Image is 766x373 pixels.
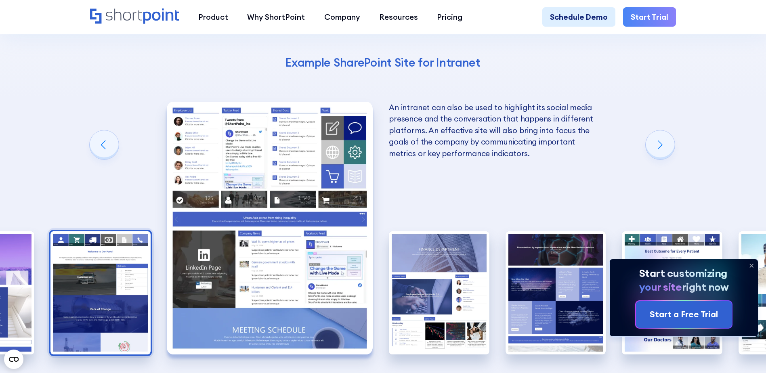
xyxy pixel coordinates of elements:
[636,301,732,328] a: Start a Free Trial
[247,11,305,23] div: Why ShortPoint
[324,11,360,23] div: Company
[650,308,718,321] div: Start a Free Trial
[646,130,675,159] div: Next slide
[623,7,676,26] a: Start Trial
[437,11,462,23] div: Pricing
[389,231,489,354] div: 4 / 10
[198,11,228,23] div: Product
[506,231,606,354] img: Best SharePoint Intranet Example Technology
[622,231,722,354] div: 6 / 10
[542,7,615,26] a: Schedule Demo
[167,102,373,354] div: 3 / 10
[389,231,489,354] img: Best SharePoint Intranet Example Department
[315,7,369,26] a: Company
[90,8,179,25] a: Home
[50,231,151,354] div: 2 / 10
[90,130,119,159] div: Previous slide
[369,7,427,26] a: Resources
[189,7,237,26] a: Product
[428,7,472,26] a: Pricing
[167,102,373,354] img: Intranet Page Example Social
[4,350,23,369] button: Open CMP widget
[622,231,722,354] img: Best Intranet Example Healthcare
[389,102,595,159] p: An intranet can also be used to highlight its social media presence and the conversation that hap...
[238,7,315,26] a: Why ShortPoint
[379,11,418,23] div: Resources
[168,55,598,70] h4: Example SharePoint Site for Intranet
[50,231,151,354] img: Best SharePoint Intranet
[506,231,606,354] div: 5 / 10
